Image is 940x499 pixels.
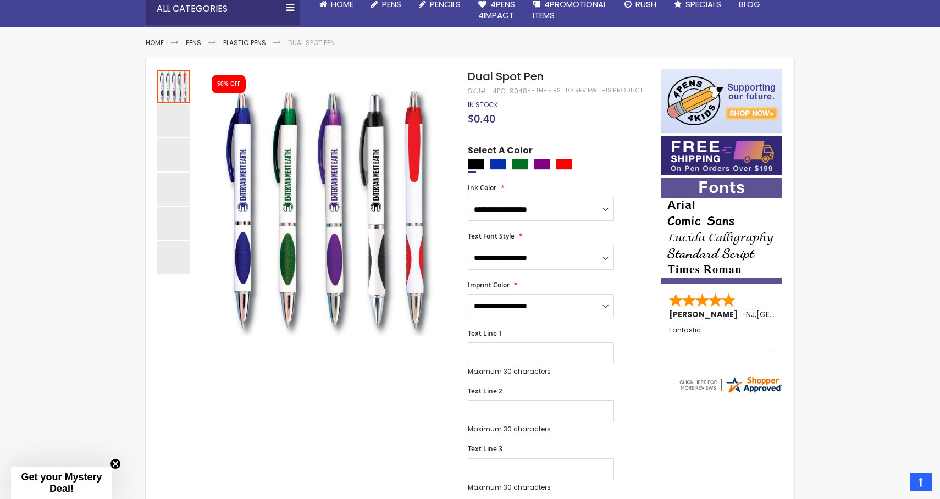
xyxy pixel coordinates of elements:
span: In stock [468,100,498,109]
strong: SKU [468,86,488,96]
div: Dual Spot Pen [157,240,190,274]
div: Dual Spot Pen [157,137,191,171]
span: Text Line 1 [468,329,502,338]
img: font-personalization-examples [661,178,782,284]
span: Dual Spot Pen [468,69,544,84]
a: Plastic Pens [223,38,266,47]
span: Get your Mystery Deal! [21,472,102,494]
div: Availability [468,101,498,109]
div: Dual Spot Pen [157,69,191,103]
div: Fantastic [669,326,776,350]
img: Free shipping on orders over $199 [661,136,782,175]
div: Get your Mystery Deal!Close teaser [11,467,112,499]
div: 4PG-9048 [493,87,527,96]
a: Home [146,38,164,47]
span: Text Line 2 [468,386,502,396]
p: Maximum 30 characters [468,425,614,434]
div: Blue [490,159,506,170]
div: Black [468,159,484,170]
span: [GEOGRAPHIC_DATA] [756,309,837,320]
a: Top [910,473,932,491]
span: - , [742,309,837,320]
span: Select A Color [468,145,533,159]
span: [PERSON_NAME] [669,309,742,320]
p: Maximum 30 characters [468,483,614,492]
button: Close teaser [110,458,121,469]
div: Red [556,159,572,170]
li: Dual Spot Pen [288,38,335,47]
span: NJ [746,309,755,320]
div: Purple [534,159,550,170]
div: Dual Spot Pen [157,171,191,206]
span: Ink Color [468,183,496,192]
span: Text Font Style [468,231,515,241]
div: Green [512,159,528,170]
a: 4pens.com certificate URL [678,387,783,397]
img: 4pens.com widget logo [678,375,783,395]
div: Dual Spot Pen [157,103,191,137]
span: Text Line 3 [468,444,502,453]
p: Maximum 30 characters [468,367,614,376]
img: 4pens 4 kids [661,69,782,133]
a: Be the first to review this product [527,86,643,95]
img: Dual Spot Pen [202,85,453,336]
div: Dual Spot Pen [157,206,191,240]
span: Imprint Color [468,280,510,290]
span: $0.40 [468,111,495,126]
div: 50% OFF [217,80,240,88]
a: Pens [186,38,201,47]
